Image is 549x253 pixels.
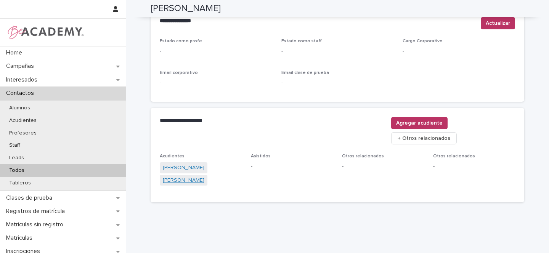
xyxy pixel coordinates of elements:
[3,155,30,161] p: Leads
[3,208,71,215] p: Registros de matrícula
[481,17,515,29] button: Actualizar
[3,90,40,97] p: Contactos
[396,119,443,127] span: Agregar acudiente
[160,79,272,87] p: -
[342,154,384,159] span: Otros relacionados
[151,3,221,14] h2: [PERSON_NAME]
[3,142,26,149] p: Staff
[342,162,424,170] p: -
[163,164,204,172] a: [PERSON_NAME]
[391,132,457,144] button: + Otros relacionados
[3,194,58,202] p: Clases de prueba
[160,47,272,55] p: -
[251,162,333,170] p: -
[3,180,37,186] p: Tableros
[3,221,69,228] p: Matrículas sin registro
[486,19,510,27] span: Actualizar
[3,130,43,136] p: Profesores
[281,39,322,43] span: Estado como staff
[433,162,515,170] p: -
[6,25,84,40] img: WPrjXfSUmiLcdUfaYY4Q
[281,79,394,87] p: -
[251,154,271,159] span: Asistidos
[433,154,475,159] span: Otros relacionados
[3,62,40,70] p: Campañas
[160,39,202,43] span: Estado como profe
[403,47,515,55] p: -
[163,176,204,184] a: [PERSON_NAME]
[3,49,28,56] p: Home
[281,47,394,55] p: -
[281,70,329,75] span: Email clase de prueba
[3,167,30,174] p: Todos
[160,70,198,75] span: Email corporativo
[3,117,43,124] p: Acudientes
[3,234,39,242] p: Matriculas
[3,105,36,111] p: Alumnos
[398,135,450,142] span: + Otros relacionados
[160,154,185,159] span: Acudientes
[3,76,43,83] p: Interesados
[391,117,448,129] button: Agregar acudiente
[403,39,443,43] span: Cargo Corporativo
